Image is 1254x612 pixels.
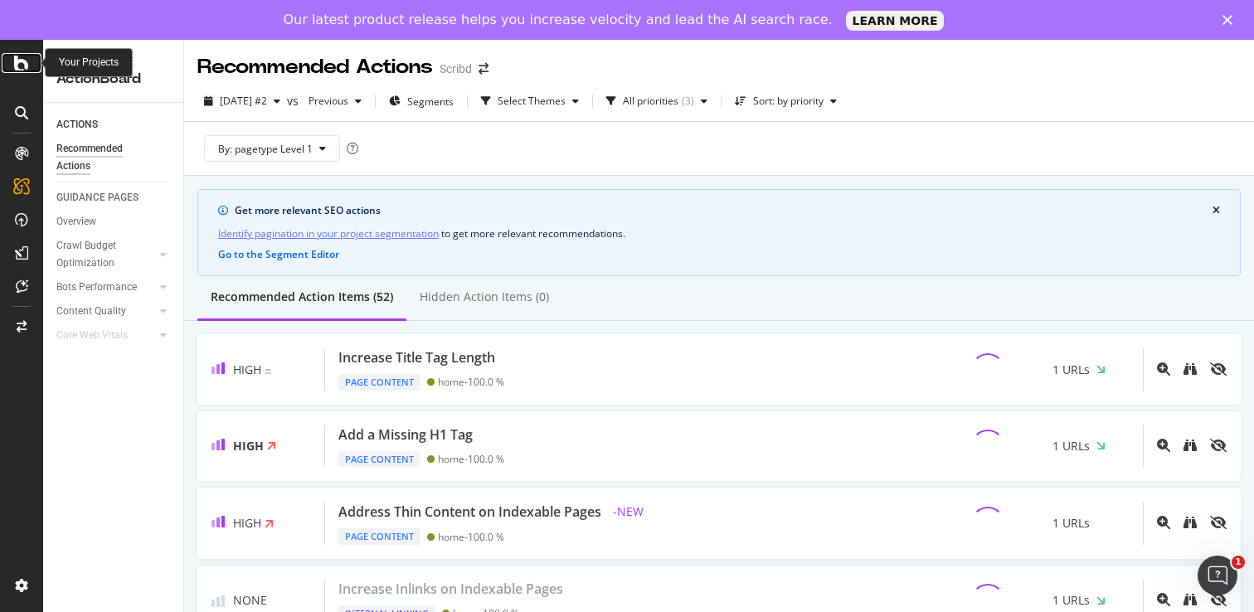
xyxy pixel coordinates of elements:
div: Add a Missing H1 Tag [338,425,473,444]
a: binoculars [1184,362,1197,377]
div: Sort: by priority [753,96,824,106]
span: High [233,515,261,531]
div: home - 100.0 % [438,453,504,465]
a: Recommended Actions [56,140,172,175]
a: LEARN MORE [846,11,945,31]
div: arrow-right-arrow-left [479,63,488,75]
iframe: Intercom live chat [1198,556,1237,595]
a: Overview [56,213,172,231]
img: Equal [265,369,271,374]
div: Hidden Action Items (0) [420,289,549,305]
a: GUIDANCE PAGES [56,189,172,206]
span: 1 URLs [1052,438,1090,454]
span: vs [287,93,302,109]
div: Our latest product release helps you increase velocity and lead the AI search race. [284,12,833,28]
div: eye-slash [1210,593,1227,606]
span: High [233,362,261,377]
a: Content Quality [56,303,155,320]
button: [DATE] #2 [197,88,287,114]
a: Core Web Vitals [56,327,155,344]
button: Sort: by priority [728,88,843,114]
div: home - 100.0 % [438,376,504,388]
div: Recommended Actions [197,53,433,81]
span: 1 URLs [1052,515,1090,532]
div: Core Web Vitals [56,327,128,344]
button: All priorities(3) [600,88,714,114]
div: Page Content [338,451,420,468]
button: Go to the Segment Editor [218,249,339,260]
div: binoculars [1184,593,1197,606]
button: close banner [1208,202,1224,220]
div: Get more relevant SEO actions [235,203,1213,218]
div: ( 3 ) [682,96,694,106]
a: ACTIONS [56,116,172,134]
div: binoculars [1184,439,1197,452]
a: Bots Performance [56,279,155,296]
a: Crawl Budget Optimization [56,237,155,272]
div: eye-slash [1210,439,1227,452]
div: magnifying-glass-plus [1157,439,1170,452]
div: Select Themes [498,96,566,106]
div: info banner [197,189,1241,276]
div: magnifying-glass-plus [1157,516,1170,529]
div: Overview [56,213,96,231]
a: binoculars [1184,438,1197,454]
div: Page Content [338,528,420,545]
div: eye-slash [1210,362,1227,376]
div: Content Quality [56,303,126,320]
div: Page Content [338,374,420,391]
div: Close [1222,15,1239,25]
button: Segments [382,88,460,114]
span: High [233,438,264,454]
div: home - 100.0 % [438,531,504,543]
span: 1 [1232,556,1245,569]
div: Bots Performance [56,279,137,296]
div: ACTIONS [56,116,98,134]
div: to get more relevant recommendations . [218,225,1220,242]
div: binoculars [1184,362,1197,376]
div: Address Thin Content on Indexable Pages [338,503,601,522]
div: GUIDANCE PAGES [56,189,139,206]
div: Increase Title Tag Length [338,348,495,367]
div: Crawl Budget Optimization [56,237,143,272]
span: - NEW [608,502,649,522]
a: binoculars [1184,592,1197,608]
span: Previous [302,94,348,108]
div: Recommended Action Items (52) [211,289,393,305]
a: binoculars [1184,515,1197,531]
div: binoculars [1184,516,1197,529]
div: eye-slash [1210,516,1227,529]
span: 2025 Aug. 18th #2 [220,94,267,108]
button: Previous [302,88,368,114]
button: Select Themes [474,88,586,114]
div: All priorities [623,96,678,106]
a: Identify pagination in your project segmentation [218,225,439,242]
div: Increase Inlinks on Indexable Pages [338,580,563,599]
span: Segments [407,95,454,109]
div: Your Projects [59,56,119,70]
span: None [233,592,267,609]
span: 1 URLs [1052,362,1090,378]
div: ActionBoard [56,70,170,89]
div: Scribd [440,61,472,77]
span: By: pagetype Level 1 [218,142,313,156]
div: Recommended Actions [56,140,156,175]
span: 1 URLs [1052,592,1090,609]
div: magnifying-glass-plus [1157,362,1170,376]
div: magnifying-glass-plus [1157,593,1170,606]
button: By: pagetype Level 1 [204,135,340,162]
